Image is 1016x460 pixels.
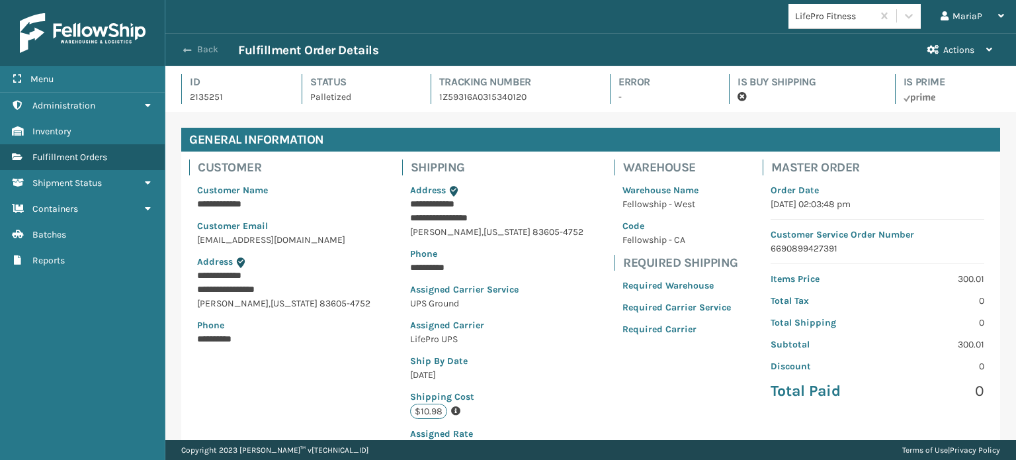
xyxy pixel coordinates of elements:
[410,390,583,404] p: Shipping Cost
[410,247,583,261] p: Phone
[622,300,731,314] p: Required Carrier Service
[885,294,984,308] p: 0
[32,177,102,189] span: Shipment Status
[622,219,731,233] p: Code
[190,90,278,104] p: 2135251
[738,74,870,90] h4: Is Buy Shipping
[618,74,705,90] h4: Error
[411,160,591,175] h4: Shipping
[271,298,317,309] span: [US_STATE]
[198,160,378,175] h4: Customer
[197,298,269,309] span: [PERSON_NAME]
[177,44,238,56] button: Back
[885,338,984,351] p: 300.01
[410,297,583,310] p: UPS Ground
[410,427,583,441] p: Assigned Rate
[197,256,233,267] span: Address
[181,440,368,460] p: Copyright 2023 [PERSON_NAME]™ v [TECHNICAL_ID]
[771,183,984,197] p: Order Date
[410,354,583,368] p: Ship By Date
[197,233,370,247] p: [EMAIL_ADDRESS][DOMAIN_NAME]
[32,229,66,240] span: Batches
[904,74,1000,90] h4: Is Prime
[32,255,65,266] span: Reports
[310,90,406,104] p: Palletized
[618,90,705,104] p: -
[439,90,586,104] p: 1Z59316A0315340120
[771,228,984,242] p: Customer Service Order Number
[885,316,984,330] p: 0
[771,294,870,308] p: Total Tax
[20,13,146,53] img: logo
[197,219,370,233] p: Customer Email
[771,359,870,373] p: Discount
[771,197,984,211] p: [DATE] 02:03:48 pm
[771,242,984,255] p: 6690899427391
[197,318,370,332] p: Phone
[484,226,530,238] span: [US_STATE]
[410,226,482,238] span: [PERSON_NAME]
[32,100,95,111] span: Administration
[181,128,1000,152] h4: General Information
[885,272,984,286] p: 300.01
[319,298,370,309] span: 83605-4752
[197,183,370,197] p: Customer Name
[532,226,583,238] span: 83605-4752
[902,445,948,455] a: Terms of Use
[622,322,731,336] p: Required Carrier
[410,185,446,196] span: Address
[410,318,583,332] p: Assigned Carrier
[190,74,278,90] h4: Id
[771,160,992,175] h4: Master Order
[915,34,1004,66] button: Actions
[410,368,583,382] p: [DATE]
[950,445,1000,455] a: Privacy Policy
[30,73,54,85] span: Menu
[771,272,870,286] p: Items Price
[885,381,984,401] p: 0
[771,338,870,351] p: Subtotal
[32,126,71,137] span: Inventory
[902,440,1000,460] div: |
[32,152,107,163] span: Fulfillment Orders
[482,226,484,238] span: ,
[410,404,447,419] p: $10.98
[623,160,739,175] h4: Warehouse
[622,233,731,247] p: Fellowship - CA
[310,74,406,90] h4: Status
[623,255,739,271] h4: Required Shipping
[771,316,870,330] p: Total Shipping
[238,42,378,58] h3: Fulfillment Order Details
[943,44,974,56] span: Actions
[410,283,583,297] p: Assigned Carrier Service
[885,359,984,373] p: 0
[622,279,731,293] p: Required Warehouse
[32,203,78,214] span: Containers
[410,332,583,346] p: LifePro UPS
[622,197,731,211] p: Fellowship - West
[795,9,874,23] div: LifePro Fitness
[439,74,586,90] h4: Tracking Number
[269,298,271,309] span: ,
[771,381,870,401] p: Total Paid
[622,183,731,197] p: Warehouse Name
